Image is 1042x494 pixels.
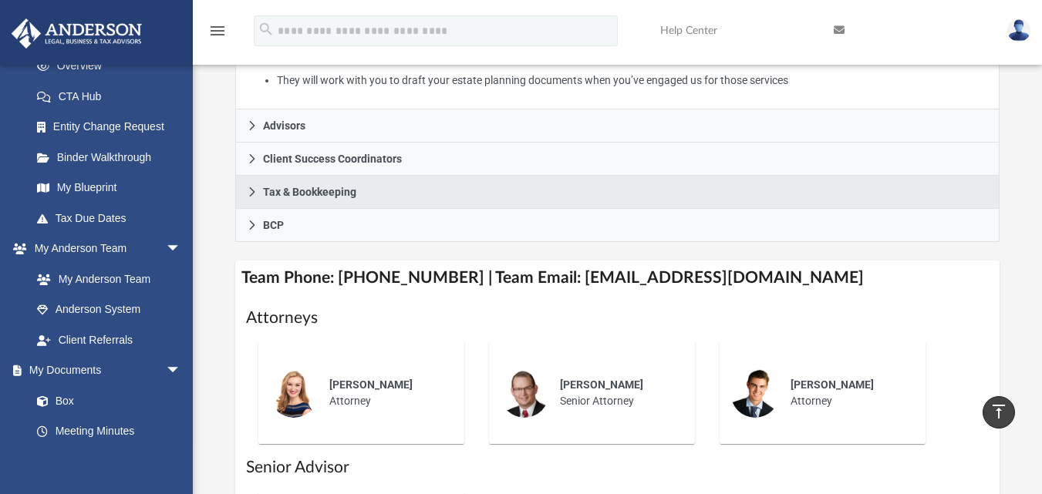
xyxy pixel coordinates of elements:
[269,368,319,418] img: thumbnail
[246,307,989,329] h1: Attorneys
[22,264,189,294] a: My Anderson Team
[22,173,197,203] a: My Blueprint
[730,368,780,418] img: thumbnail
[263,220,284,230] span: BCP
[22,142,204,173] a: Binder Walkthrough
[235,176,1000,209] a: Tax & Bookkeeping
[166,234,197,265] span: arrow_drop_down
[791,378,874,391] span: [PERSON_NAME]
[22,416,197,447] a: Meeting Minutes
[263,120,305,131] span: Advisors
[208,22,227,40] i: menu
[329,378,413,391] span: [PERSON_NAME]
[11,355,197,386] a: My Documentsarrow_drop_down
[22,385,189,416] a: Box
[246,456,989,479] h1: Senior Advisor
[235,143,1000,176] a: Client Success Coordinators
[208,29,227,40] a: menu
[235,209,1000,242] a: BCP
[22,294,197,325] a: Anderson System
[22,324,197,355] a: Client Referrals
[166,355,197,387] span: arrow_drop_down
[235,260,1000,295] h4: Team Phone: [PHONE_NUMBER] | Team Email: [EMAIL_ADDRESS][DOMAIN_NAME]
[263,187,356,197] span: Tax & Bookkeeping
[549,366,684,420] div: Senior Attorney
[560,378,643,391] span: [PERSON_NAME]
[1007,19,1030,42] img: User Pic
[263,153,402,164] span: Client Success Coordinators
[258,21,275,38] i: search
[500,368,549,418] img: thumbnail
[22,203,204,234] a: Tax Due Dates
[22,51,204,82] a: Overview
[983,396,1015,428] a: vertical_align_top
[780,366,915,420] div: Attorney
[22,81,204,112] a: CTA Hub
[22,112,204,143] a: Entity Change Request
[11,234,197,264] a: My Anderson Teamarrow_drop_down
[277,71,988,90] li: They will work with you to draft your estate planning documents when you’ve engaged us for those ...
[319,366,454,420] div: Attorney
[235,109,1000,143] a: Advisors
[990,402,1008,421] i: vertical_align_top
[7,18,147,49] img: Anderson Advisors Platinum Portal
